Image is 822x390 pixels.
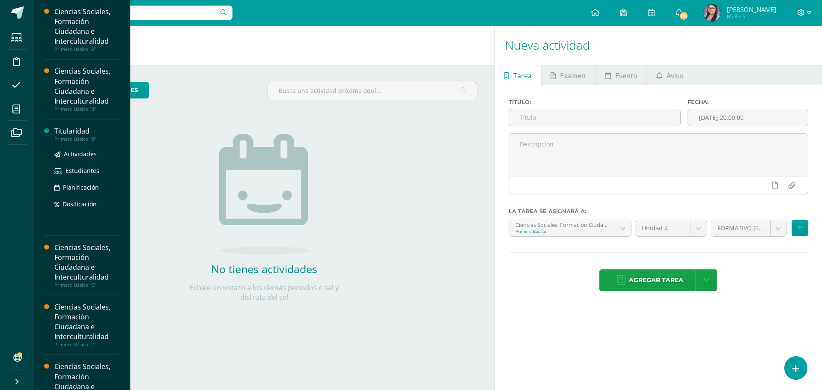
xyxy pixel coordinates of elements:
[54,106,119,112] div: Primero Básico "B"
[63,200,97,208] span: Dosificación
[54,149,119,159] a: Actividades
[54,182,119,192] a: Planificación
[54,302,119,342] div: Ciencias Sociales, Formación Ciudadana e Interculturalidad
[54,7,119,46] div: Ciencias Sociales, Formación Ciudadana e Interculturalidad
[54,46,119,52] div: Primero Básico "A"
[727,5,776,14] span: [PERSON_NAME]
[179,262,350,276] h2: No tienes actividades
[542,65,595,85] a: Examen
[66,167,99,175] span: Estudiantes
[54,126,119,142] a: TitularidadPrimero Básico "B"
[505,26,812,65] h1: Nueva actividad
[647,65,693,85] a: Aviso
[54,136,119,142] div: Primero Básico "B"
[64,150,97,158] span: Actividades
[515,220,608,228] div: Ciencias Sociales, Formación Ciudadana e Interculturalidad 'A'
[509,99,681,105] label: Título:
[54,166,119,176] a: Estudiantes
[268,82,477,99] input: Busca una actividad próxima aquí...
[688,99,808,105] label: Fecha:
[560,65,586,86] span: Examen
[596,65,646,85] a: Evento
[54,7,119,52] a: Ciencias Sociales, Formación Ciudadana e InterculturalidadPrimero Básico "A"
[45,26,484,65] h1: Actividades
[54,302,119,348] a: Ciencias Sociales, Formación Ciudadana e InterculturalidadPrimero Básico "D"
[40,6,232,20] input: Busca un usuario...
[629,270,683,291] span: Agregar tarea
[509,208,808,214] label: La tarea se asignará a:
[54,66,119,112] a: Ciencias Sociales, Formación Ciudadana e InterculturalidadPrimero Básico "B"
[219,134,309,255] img: no_activities.png
[54,342,119,348] div: Primero Básico "D"
[513,65,532,86] span: Tarea
[667,65,684,86] span: Aviso
[54,126,119,136] div: Titularidad
[679,11,688,21] span: 116
[54,199,119,209] a: Dosificación
[615,65,637,86] span: Evento
[509,220,631,236] a: Ciencias Sociales, Formación Ciudadana e Interculturalidad 'A'Primero Básico
[635,220,707,236] a: Unidad 4
[54,282,119,288] div: Primero Básico "C"
[688,109,808,126] input: Fecha de entrega
[54,243,119,288] a: Ciencias Sociales, Formación Ciudadana e InterculturalidadPrimero Básico "C"
[495,65,541,85] a: Tarea
[515,228,608,234] div: Primero Básico
[711,220,786,236] a: FORMATIVO (60.0%)
[718,220,764,236] span: FORMATIVO (60.0%)
[63,183,99,191] span: Planificación
[509,109,680,126] input: Título
[54,66,119,106] div: Ciencias Sociales, Formación Ciudadana e Interculturalidad
[179,283,350,302] p: Échale un vistazo a los demás períodos o sal y disfruta del sol
[727,13,776,20] span: Mi Perfil
[703,4,721,21] img: 3701f0f65ae97d53f8a63a338b37df93.png
[642,220,684,236] span: Unidad 4
[54,243,119,282] div: Ciencias Sociales, Formación Ciudadana e Interculturalidad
